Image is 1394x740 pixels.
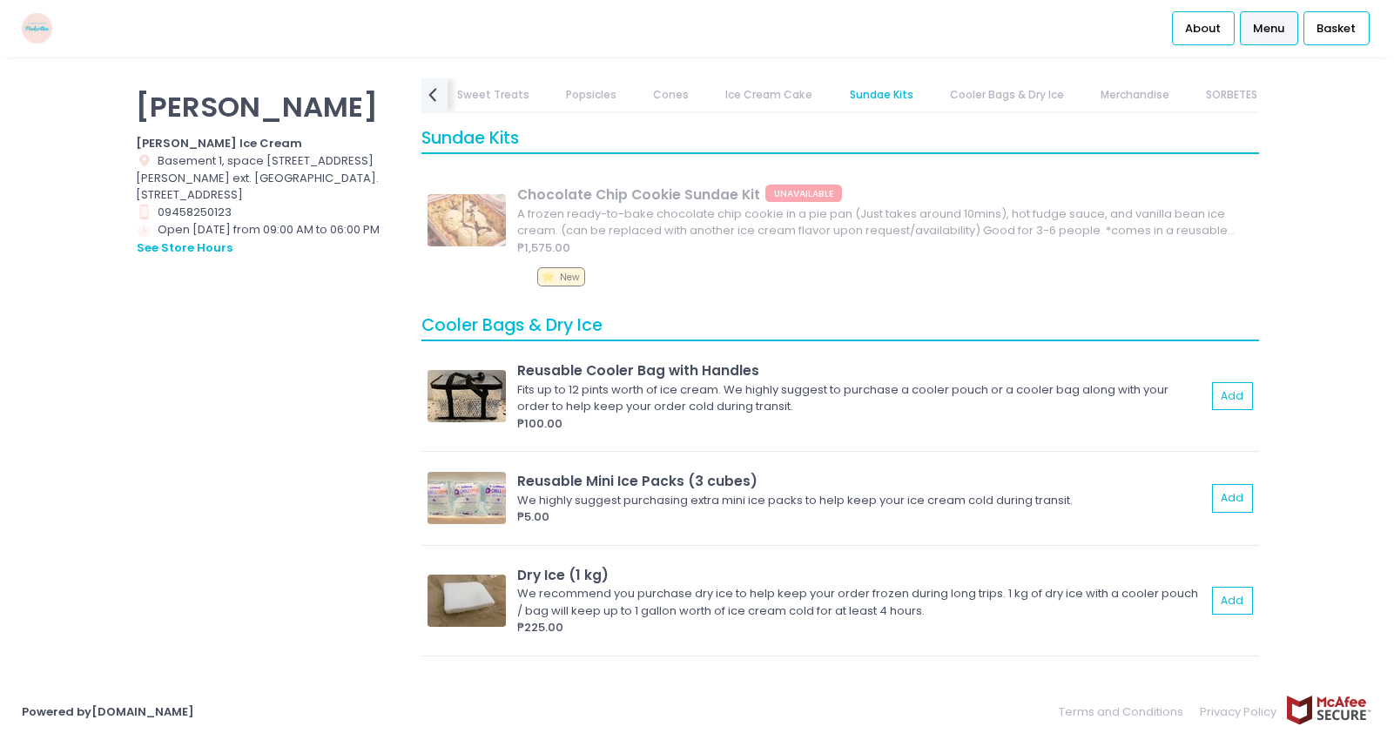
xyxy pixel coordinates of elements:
[1084,78,1187,111] a: Merchandise
[428,370,506,422] img: Reusable Cooler Bag with Handles
[709,78,830,111] a: Ice Cream Cake
[136,152,401,204] div: Basement 1, space [STREET_ADDRESS][PERSON_NAME] ext. [GEOGRAPHIC_DATA]. [STREET_ADDRESS]
[1317,20,1356,37] span: Basket
[136,204,401,221] div: 09458250123
[440,78,546,111] a: Sweet Treats
[1212,484,1254,513] button: Add
[1189,78,1275,111] a: SORBETES
[517,360,1206,380] div: Reusable Cooler Bag with Handles
[1185,20,1221,37] span: About
[549,78,633,111] a: Popsicles
[1253,20,1284,37] span: Menu
[636,78,706,111] a: Cones
[517,415,1206,433] div: ₱100.00
[421,313,603,337] span: Cooler Bags & Dry Ice
[428,575,506,627] img: Dry Ice (1 kg)
[517,471,1206,491] div: Reusable Mini Ice Packs (3 cubes)
[136,239,233,258] button: see store hours
[1285,695,1372,725] img: mcafee-secure
[933,78,1081,111] a: Cooler Bags & Dry Ice
[1192,695,1286,729] a: Privacy Policy
[1212,587,1254,616] button: Add
[22,703,194,720] a: Powered by[DOMAIN_NAME]
[1059,695,1192,729] a: Terms and Conditions
[517,492,1201,509] div: We highly suggest purchasing extra mini ice packs to help keep your ice cream cold during transit.
[517,676,1206,696] div: Reusable Cooler Pouch
[517,619,1206,636] div: ₱225.00
[22,13,52,44] img: logo
[1212,382,1254,411] button: Add
[517,585,1201,619] div: We recommend you purchase dry ice to help keep your order frozen during long trips. 1 kg of dry i...
[136,90,401,124] p: [PERSON_NAME]
[136,135,302,151] b: [PERSON_NAME] Ice Cream
[428,472,506,524] img: Reusable Mini Ice Packs (3 cubes)
[1172,11,1235,44] a: About
[517,381,1201,415] div: Fits up to 12 pints worth of ice cream. We highly suggest to purchase a cooler pouch or a cooler ...
[832,78,930,111] a: Sundae Kits
[421,126,519,150] span: Sundae Kits
[517,565,1206,585] div: Dry Ice (1 kg)
[1240,11,1298,44] a: Menu
[517,508,1206,526] div: ₱5.00
[136,221,401,258] div: Open [DATE] from 09:00 AM to 06:00 PM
